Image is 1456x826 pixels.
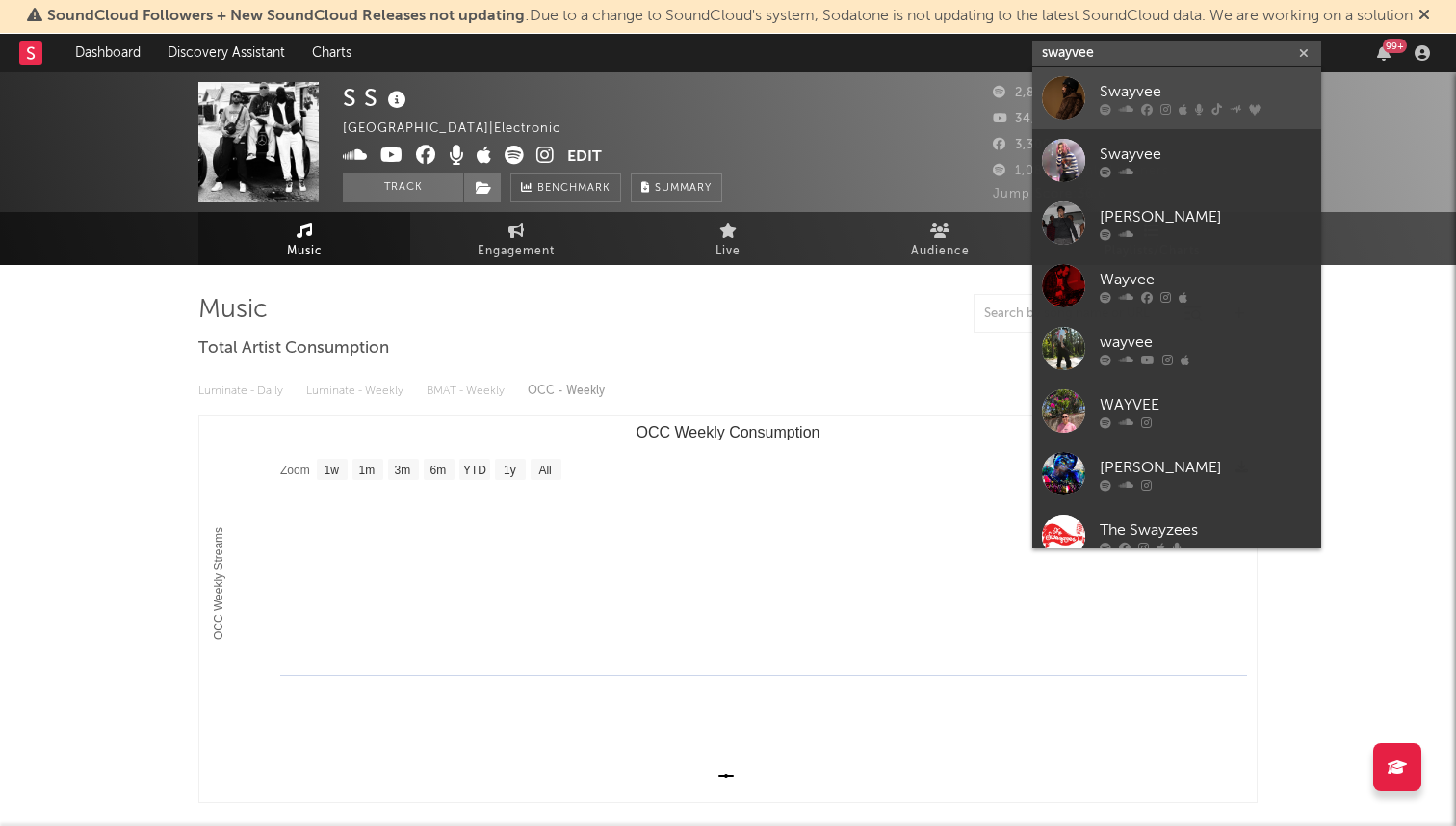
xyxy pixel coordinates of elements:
[325,464,340,477] text: 1w
[154,34,299,72] a: Discovery Assistant
[410,212,622,265] a: Engagement
[1100,143,1312,166] div: Swayvee
[1418,9,1430,24] span: Dismiss
[637,424,820,440] text: OCC Weekly Consumption
[299,34,365,72] a: Charts
[622,212,834,265] a: Live
[1032,505,1321,568] a: The Swayzees
[212,527,225,640] text: OCC Weekly Streams
[1100,205,1312,228] div: [PERSON_NAME]
[1032,380,1321,442] a: WAYVEE
[1032,192,1321,254] a: [PERSON_NAME]
[567,146,602,170] button: Edit
[395,464,411,477] text: 3m
[715,240,741,263] span: Live
[1100,456,1312,479] div: [PERSON_NAME]
[199,416,1257,802] svg: OCC Weekly Consumption
[287,240,323,263] span: Music
[463,464,486,477] text: YTD
[911,240,970,263] span: Audience
[1032,317,1321,380] a: wayvee
[343,118,583,141] div: [GEOGRAPHIC_DATA] | Electronic
[1032,254,1321,317] a: Wayvee
[198,337,389,360] span: Total Artist Consumption
[280,464,310,477] text: Zoom
[504,464,516,477] text: 1y
[1100,393,1312,416] div: WAYVEE
[993,113,1061,125] span: 34,600
[1377,45,1391,61] button: 99+
[975,306,1178,322] input: Search by song name or URL
[1383,39,1407,53] div: 99 +
[1100,519,1312,542] div: The Swayzees
[1100,268,1312,291] div: Wayvee
[47,9,525,24] span: SoundCloud Followers + New SoundCloud Releases not updating
[430,464,447,477] text: 6m
[993,165,1169,177] span: 1,088 Monthly Listeners
[1032,442,1321,505] a: [PERSON_NAME]
[993,139,1052,151] span: 3,300
[478,240,555,263] span: Engagement
[47,9,1413,24] span: : Due to a change to SoundCloud's system, Sodatone is not updating to the latest SoundCloud data....
[1100,80,1312,103] div: Swayvee
[62,34,154,72] a: Dashboard
[198,212,410,265] a: Music
[1032,129,1321,192] a: Swayvee
[993,188,1106,200] span: Jump Score: 36.6
[359,464,376,477] text: 1m
[655,183,712,194] span: Summary
[343,173,463,202] button: Track
[538,464,551,477] text: All
[537,177,611,200] span: Benchmark
[1100,331,1312,354] div: wayvee
[1032,67,1321,129] a: Swayvee
[1032,41,1321,66] input: Search for artists
[834,212,1046,265] a: Audience
[343,82,411,114] div: S S
[510,173,621,202] a: Benchmark
[631,173,722,202] button: Summary
[993,87,1052,99] span: 2,807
